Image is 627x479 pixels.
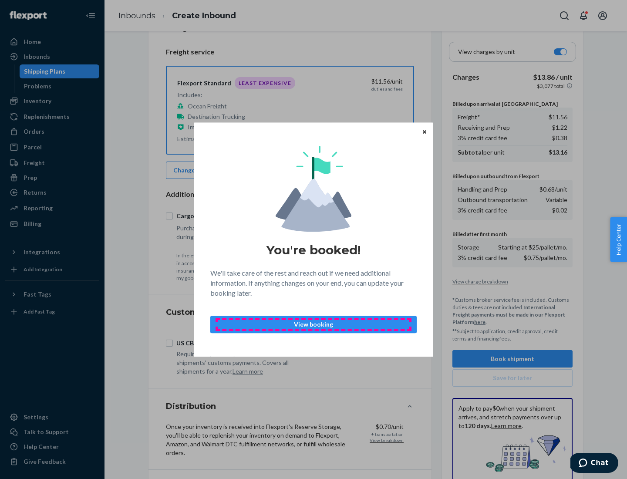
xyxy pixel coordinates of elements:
[420,127,429,136] button: Close
[20,6,38,14] span: Chat
[276,146,351,232] img: svg+xml,%3Csvg%20viewBox%3D%220%200%20174%20197%22%20fill%3D%22none%22%20xmlns%3D%22http%3A%2F%2F...
[210,268,417,298] p: We'll take care of the rest and reach out if we need additional information. If anything changes ...
[210,316,417,333] button: View booking
[266,242,361,258] h1: You're booked!
[218,320,409,329] p: View booking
